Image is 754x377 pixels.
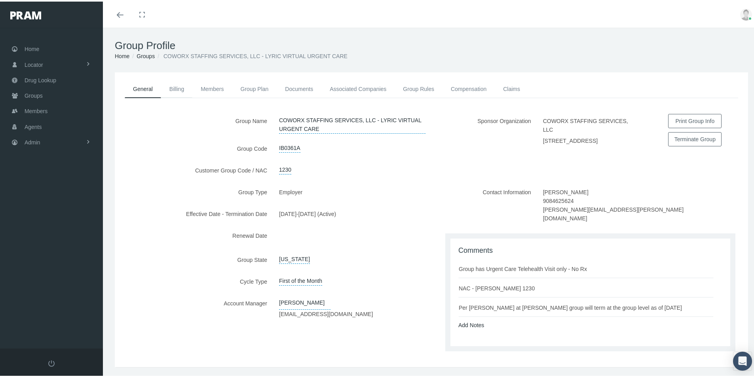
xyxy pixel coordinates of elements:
[459,263,595,272] div: Group has Urgent Care Telehealth Visit only - No Rx
[279,112,425,132] a: COWORX STAFFING SERVICES, LLC - LYRIC VIRTUAL URGENT CARE
[115,295,273,320] label: Account Manager
[115,140,273,154] label: Group Code
[137,51,155,58] a: Groups
[279,295,330,308] a: [PERSON_NAME]
[25,102,47,117] span: Members
[279,140,300,151] a: IB0361A
[232,79,277,96] a: Group Plan
[115,162,273,176] label: Customer Group Code / NAC
[395,79,443,96] a: Group Rules
[115,205,273,219] label: Effective Date - Termination Date
[279,205,296,219] label: [DATE]
[543,184,594,195] label: [PERSON_NAME]
[279,162,291,173] a: 1230
[668,112,722,127] button: Print Group Info
[115,227,273,243] label: Renewal Date
[115,251,273,265] label: Group State
[25,118,42,133] span: Agents
[668,131,722,145] button: Terminate Group
[733,350,752,369] div: Open Intercom Messenger
[25,133,40,148] span: Admin
[740,7,752,19] img: user-placeholder.jpg
[459,302,690,311] div: Per [PERSON_NAME] at [PERSON_NAME] group will term at the group level as of [DATE]
[279,184,308,197] label: Employer
[10,10,41,18] img: PRAM_20_x_78.png
[279,308,373,317] label: [EMAIL_ADDRESS][DOMAIN_NAME]
[115,184,273,197] label: Group Type
[115,273,273,287] label: Cycle Type
[458,320,484,327] a: Add Notes
[115,51,129,58] a: Home
[298,205,316,219] label: [DATE]
[192,79,232,96] a: Members
[431,184,537,224] label: Contact Information
[431,112,537,149] label: Sponsor Organization
[25,40,39,55] span: Home
[279,273,322,284] span: First of the Month
[458,245,722,254] h1: Comments
[277,79,321,96] a: Documents
[543,195,574,204] label: 9084625624
[279,251,310,262] a: [US_STATE]
[273,205,431,219] div: -
[125,79,161,97] a: General
[317,205,342,219] label: (Active)
[321,79,395,96] a: Associated Companies
[543,135,598,144] label: [STREET_ADDRESS]
[115,112,273,132] label: Group Name
[25,71,56,86] span: Drug Lookup
[25,87,43,102] span: Groups
[543,112,637,135] label: COWORX STAFFING SERVICES, LLC
[495,79,528,96] a: Claims
[115,38,748,50] h1: Group Profile
[443,79,495,96] a: Compensation
[25,56,43,71] span: Locator
[163,51,348,58] span: COWORX STAFFING SERVICES, LLC - LYRIC VIRTUAL URGENT CARE
[161,79,192,96] a: Billing
[543,204,716,221] label: [PERSON_NAME][EMAIL_ADDRESS][PERSON_NAME][DOMAIN_NAME]
[459,282,543,291] div: NAC - [PERSON_NAME] 1230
